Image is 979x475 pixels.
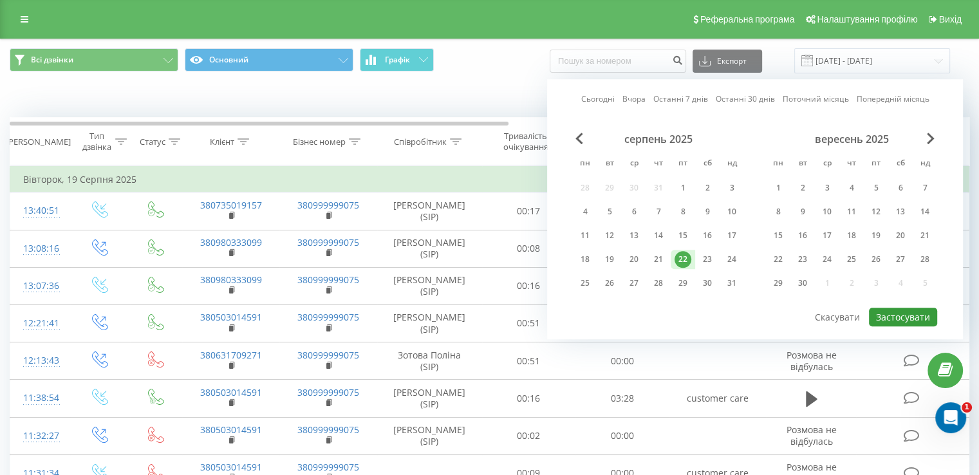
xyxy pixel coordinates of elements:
div: 19 [868,227,884,244]
div: чт 14 серп 2025 р. [646,226,671,245]
button: Графік [360,48,434,71]
abbr: субота [891,154,910,174]
div: 5 [868,180,884,196]
div: 12:13:43 [23,348,57,373]
a: 380999999075 [297,349,359,361]
div: пт 19 вер 2025 р. [864,226,888,245]
div: чт 21 серп 2025 р. [646,250,671,269]
div: пн 8 вер 2025 р. [766,202,790,221]
td: Зотова Поліна (SIP) [377,342,482,380]
a: Останні 30 днів [716,93,775,106]
span: Графік [385,55,410,64]
div: пн 1 вер 2025 р. [766,178,790,198]
abbr: неділя [722,154,741,174]
div: пт 12 вер 2025 р. [864,202,888,221]
div: пт 22 серп 2025 р. [671,250,695,269]
div: сб 13 вер 2025 р. [888,202,913,221]
div: 4 [843,180,860,196]
div: серпень 2025 [573,133,744,145]
div: пн 15 вер 2025 р. [766,226,790,245]
div: 30 [794,275,811,292]
div: Бізнес номер [293,136,346,147]
abbr: п’ятниця [673,154,693,174]
div: 11:32:27 [23,424,57,449]
a: 380503014591 [200,386,262,398]
div: 13:07:36 [23,274,57,299]
div: вт 2 вер 2025 р. [790,178,815,198]
div: 15 [675,227,691,244]
div: сб 9 серп 2025 р. [695,202,720,221]
div: чт 7 серп 2025 р. [646,202,671,221]
a: 380503014591 [200,311,262,323]
button: Застосувати [869,308,937,326]
div: 28 [650,275,667,292]
div: 23 [794,251,811,268]
div: нд 3 серп 2025 р. [720,178,744,198]
div: 11:38:54 [23,386,57,411]
span: Next Month [927,133,935,144]
td: 00:02 [482,417,575,454]
div: 11 [843,203,860,220]
div: ср 10 вер 2025 р. [815,202,839,221]
div: 7 [917,180,933,196]
abbr: понеділок [769,154,788,174]
td: 00:16 [482,380,575,417]
a: 380980333099 [200,236,262,248]
div: вт 16 вер 2025 р. [790,226,815,245]
td: 00:00 [575,417,669,454]
div: пт 26 вер 2025 р. [864,250,888,269]
div: ср 27 серп 2025 р. [622,274,646,293]
div: 26 [868,251,884,268]
span: Налаштування профілю [817,14,917,24]
abbr: четвер [649,154,668,174]
div: ср 6 серп 2025 р. [622,202,646,221]
div: пн 29 вер 2025 р. [766,274,790,293]
div: 31 [723,275,740,292]
div: 22 [675,251,691,268]
td: [PERSON_NAME] (SIP) [377,417,482,454]
div: 11 [577,227,593,244]
div: Тип дзвінка [81,131,111,153]
div: пн 25 серп 2025 р. [573,274,597,293]
div: 16 [794,227,811,244]
div: 18 [843,227,860,244]
div: 27 [626,275,642,292]
abbr: неділя [915,154,935,174]
div: сб 27 вер 2025 р. [888,250,913,269]
span: Розмова не відбулась [787,349,837,373]
div: 24 [723,251,740,268]
div: 12 [601,227,618,244]
div: 12 [868,203,884,220]
div: чт 18 вер 2025 р. [839,226,864,245]
abbr: четвер [842,154,861,174]
td: [PERSON_NAME] (SIP) [377,304,482,342]
div: Тривалість очікування [494,131,558,153]
div: 16 [699,227,716,244]
div: вт 26 серп 2025 р. [597,274,622,293]
a: Вчора [622,93,646,106]
a: 380503014591 [200,461,262,473]
div: 13 [626,227,642,244]
div: 13:08:16 [23,236,57,261]
div: вт 9 вер 2025 р. [790,202,815,221]
div: нд 10 серп 2025 р. [720,202,744,221]
div: 1 [770,180,787,196]
div: 26 [601,275,618,292]
div: пт 5 вер 2025 р. [864,178,888,198]
td: 00:16 [482,267,575,304]
div: 23 [699,251,716,268]
div: чт 28 серп 2025 р. [646,274,671,293]
div: чт 4 вер 2025 р. [839,178,864,198]
a: 380999999075 [297,386,359,398]
input: Пошук за номером [550,50,686,73]
td: 00:17 [482,192,575,230]
td: 03:28 [575,380,669,417]
abbr: вівторок [600,154,619,174]
abbr: понеділок [575,154,595,174]
div: 18 [577,251,593,268]
div: 10 [819,203,835,220]
a: Попередній місяць [857,93,929,106]
a: Поточний місяць [783,93,849,106]
div: ср 13 серп 2025 р. [622,226,646,245]
abbr: субота [698,154,717,174]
